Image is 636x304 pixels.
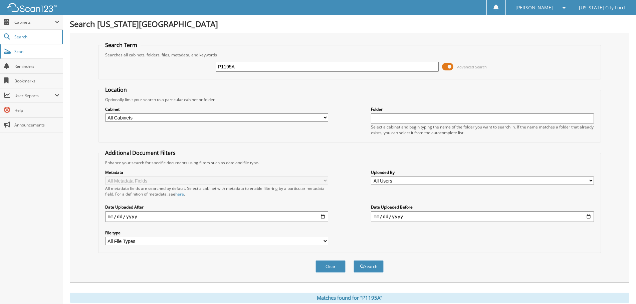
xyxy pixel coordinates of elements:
[14,63,59,69] span: Reminders
[102,97,597,102] div: Optionally limit your search to a particular cabinet or folder
[105,170,328,175] label: Metadata
[603,272,636,304] iframe: Chat Widget
[70,293,629,303] div: Matches found for "P1195A"
[70,18,629,29] h1: Search [US_STATE][GEOGRAPHIC_DATA]
[105,204,328,210] label: Date Uploaded After
[315,260,346,273] button: Clear
[105,186,328,197] div: All metadata fields are searched by default. Select a cabinet with metadata to enable filtering b...
[102,149,179,157] legend: Additional Document Filters
[14,19,55,25] span: Cabinets
[371,170,594,175] label: Uploaded By
[105,211,328,222] input: start
[371,124,594,135] div: Select a cabinet and begin typing the name of the folder you want to search in. If the name match...
[102,41,141,49] legend: Search Term
[14,107,59,113] span: Help
[371,106,594,112] label: Folder
[371,211,594,222] input: end
[102,52,597,58] div: Searches all cabinets, folders, files, metadata, and keywords
[102,160,597,166] div: Enhance your search for specific documents using filters such as date and file type.
[354,260,384,273] button: Search
[14,34,58,40] span: Search
[457,64,487,69] span: Advanced Search
[102,86,130,93] legend: Location
[371,204,594,210] label: Date Uploaded Before
[7,3,57,12] img: scan123-logo-white.svg
[14,49,59,54] span: Scan
[14,78,59,84] span: Bookmarks
[14,122,59,128] span: Announcements
[175,191,184,197] a: here
[105,106,328,112] label: Cabinet
[579,6,625,10] span: [US_STATE] City Ford
[14,93,55,98] span: User Reports
[515,6,553,10] span: [PERSON_NAME]
[105,230,328,236] label: File type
